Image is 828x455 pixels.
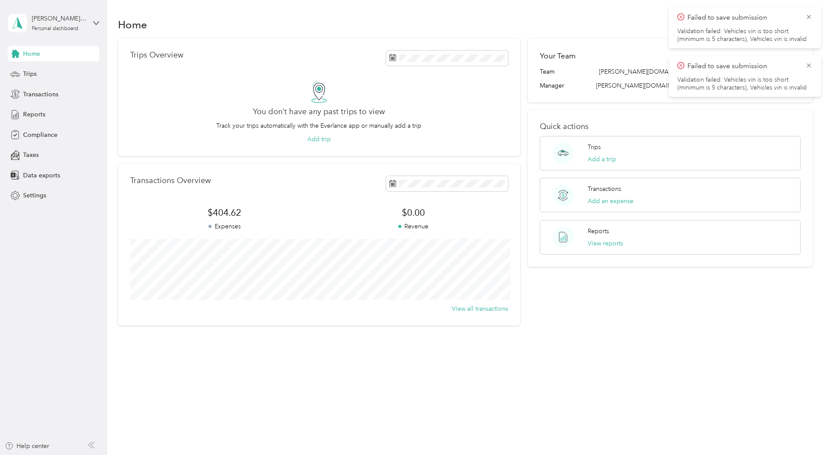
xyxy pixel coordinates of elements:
button: View reports [588,239,623,248]
button: Add an expense [588,197,633,206]
span: $0.00 [319,207,508,219]
button: Add a trip [588,155,616,164]
div: [PERSON_NAME][GEOGRAPHIC_DATA] [32,14,86,23]
p: Failed to save submission [687,12,799,23]
span: Compliance [23,130,57,139]
p: Quick actions [540,122,801,131]
span: Taxes [23,150,39,160]
p: Trips [588,143,601,152]
h2: Your Team [540,51,576,61]
span: Settings [23,191,46,200]
li: Validation failed: Vehicles vin is too short (minimum is 5 characters), Vehicles vin is invalid [677,27,812,43]
span: Reports [23,110,45,119]
div: Personal dashboard [32,26,78,31]
button: Help center [5,441,49,451]
span: Trips [23,69,37,78]
p: Track your trips automatically with the Everlance app or manually add a trip [216,121,421,130]
button: View Team [771,54,801,63]
span: Transactions [23,90,58,99]
p: Transactions Overview [130,176,211,185]
span: [PERSON_NAME][DOMAIN_NAME][EMAIL_ADDRESS][DOMAIN_NAME] [599,67,801,76]
span: Manager [540,81,564,90]
span: Home [23,49,40,58]
p: Transactions [588,184,621,194]
p: Expenses [130,222,319,231]
p: Revenue [319,222,508,231]
h2: You don’t have any past trips to view [253,107,385,116]
span: $404.62 [130,207,319,219]
span: [PERSON_NAME][DOMAIN_NAME][EMAIL_ADDRESS][DOMAIN_NAME] [596,82,798,89]
p: Reports [588,227,609,236]
p: Trips Overview [130,51,183,60]
li: Validation failed: Vehicles vin is too short (minimum is 5 characters), Vehicles vin is invalid [677,76,812,92]
button: Add trip [307,135,331,144]
button: View all transactions [452,304,508,313]
span: Data exports [23,171,60,180]
p: Failed to save submission [687,61,799,71]
span: Team [540,67,555,76]
iframe: Everlance-gr Chat Button Frame [779,406,828,455]
h1: Home [118,20,147,29]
